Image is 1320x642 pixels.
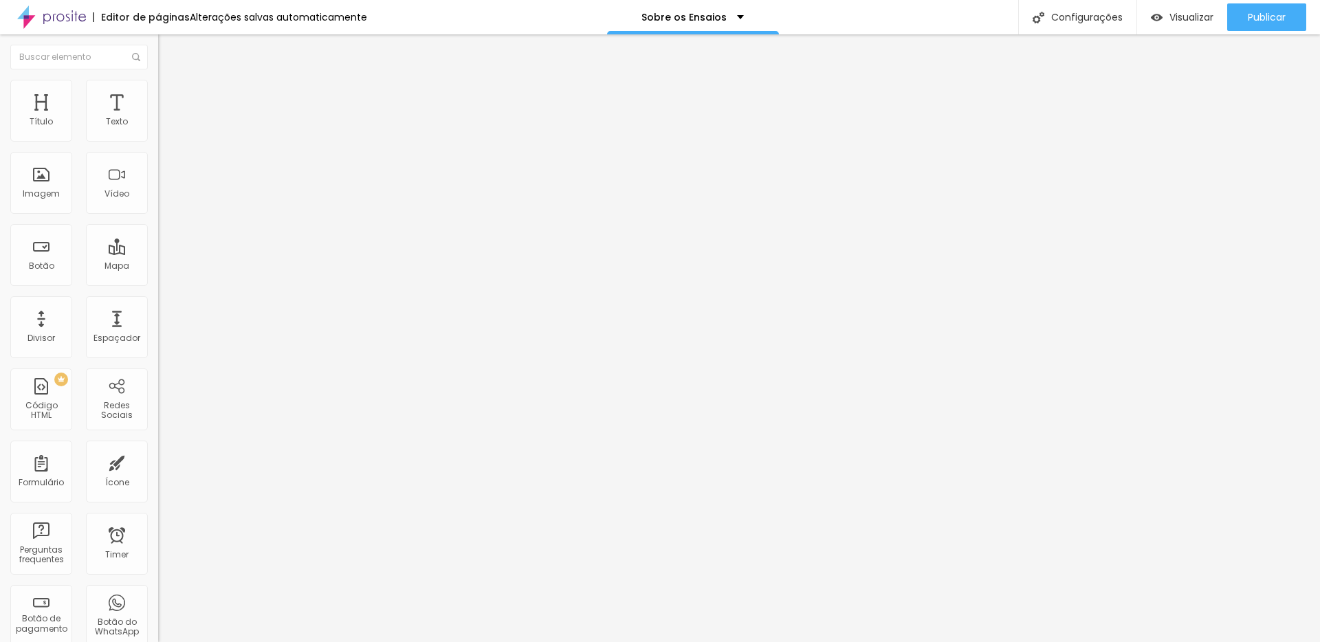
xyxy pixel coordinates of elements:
[105,478,129,487] div: Ícone
[132,53,140,61] img: Icone
[641,12,727,22] p: Sobre os Ensaios
[93,333,140,343] div: Espaçador
[14,401,68,421] div: Código HTML
[23,189,60,199] div: Imagem
[14,545,68,565] div: Perguntas frequentes
[29,261,54,271] div: Botão
[1248,12,1286,23] span: Publicar
[104,189,129,199] div: Vídeo
[1227,3,1306,31] button: Publicar
[1137,3,1227,31] button: Visualizar
[105,550,129,560] div: Timer
[93,12,190,22] div: Editor de páginas
[1033,12,1044,23] img: Icone
[158,34,1320,642] iframe: Editor
[10,45,148,69] input: Buscar elemento
[104,261,129,271] div: Mapa
[89,401,144,421] div: Redes Sociais
[19,478,64,487] div: Formulário
[106,117,128,126] div: Texto
[89,617,144,637] div: Botão do WhatsApp
[30,117,53,126] div: Título
[1169,12,1213,23] span: Visualizar
[190,12,367,22] div: Alterações salvas automaticamente
[27,333,55,343] div: Divisor
[1151,12,1163,23] img: view-1.svg
[14,614,68,634] div: Botão de pagamento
